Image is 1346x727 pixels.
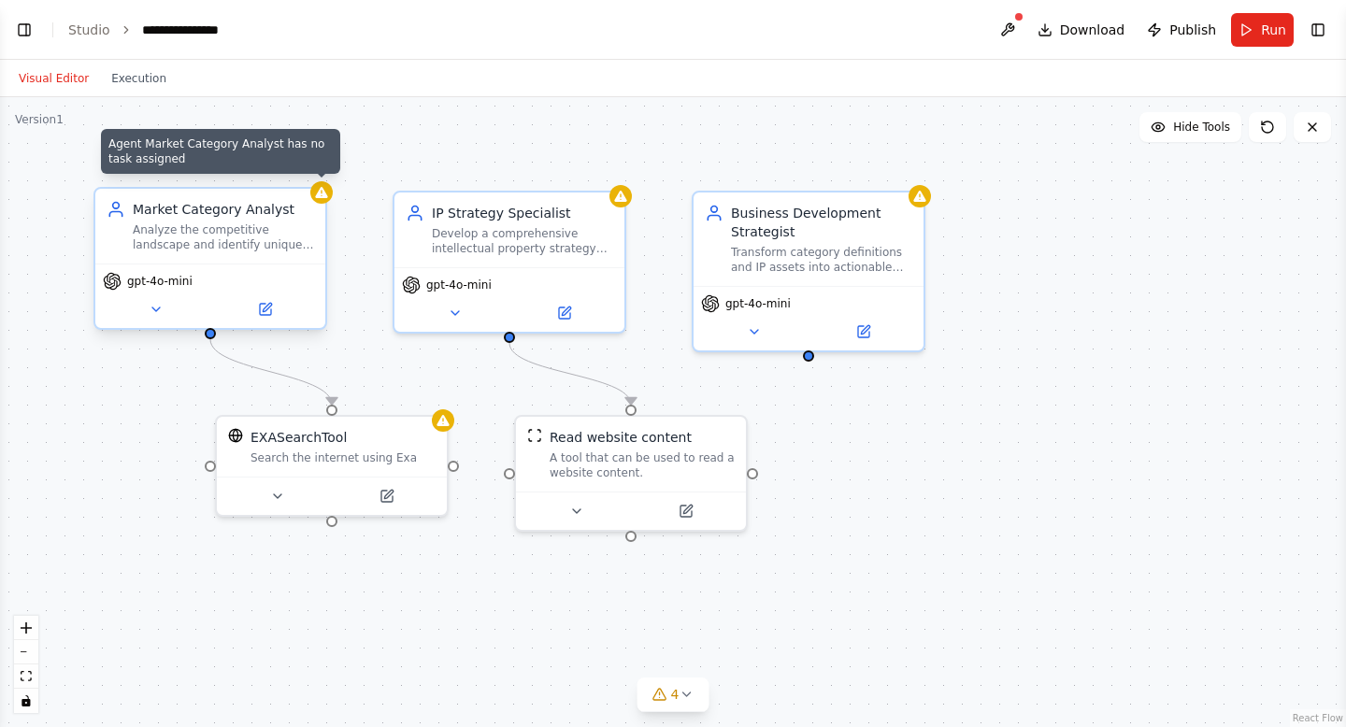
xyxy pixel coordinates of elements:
button: zoom in [14,616,38,640]
button: Open in side panel [511,302,617,324]
button: Download [1030,13,1133,47]
div: ScrapeWebsiteToolRead website contentA tool that can be used to read a website content. [514,415,748,532]
div: Agent Market Category Analyst has no task assignedMarket Category AnalystAnalyze the competitive ... [93,191,327,334]
span: Publish [1169,21,1216,39]
div: EXASearchToolEXASearchToolSearch the internet using Exa [215,415,449,517]
button: fit view [14,664,38,689]
button: Run [1231,13,1294,47]
span: gpt-4o-mini [426,278,492,292]
div: React Flow controls [14,616,38,713]
div: Market Category Analyst [133,200,314,219]
div: Business Development Strategist [731,204,912,241]
div: Business Development StrategistTransform category definitions and IP assets into actionable busin... [692,191,925,352]
g: Edge from 9aaebd74-8405-4f33-9b9b-51dab83c3afd to 47f0ea97-e163-41d4-96c9-1cee5ac2eedb [201,339,341,405]
span: gpt-4o-mini [127,274,193,289]
div: A tool that can be used to read a website content. [550,450,735,480]
div: Agent Market Category Analyst has no task assigned [101,129,340,174]
button: Visual Editor [7,67,100,90]
button: zoom out [14,640,38,664]
a: Studio [68,22,110,37]
div: Version 1 [15,112,64,127]
button: Open in side panel [334,485,439,507]
button: Hide Tools [1139,112,1241,142]
button: Show left sidebar [11,17,37,43]
img: ScrapeWebsiteTool [527,428,542,443]
span: Hide Tools [1173,120,1230,135]
div: IP Strategy Specialist [432,204,613,222]
div: Analyze the competitive landscape and identify unique market categories and positioning opportuni... [133,222,314,252]
div: EXASearchTool [251,428,347,447]
span: 4 [671,685,680,704]
button: Execution [100,67,178,90]
span: Download [1060,21,1125,39]
div: IP Strategy SpecialistDevelop a comprehensive intellectual property strategy that creates unique,... [393,191,626,334]
nav: breadcrumb [68,21,238,39]
div: Transform category definitions and IP assets into actionable business development strategies for ... [731,245,912,275]
button: Open in side panel [633,500,738,522]
span: gpt-4o-mini [725,296,791,311]
g: Edge from ae5d9733-9c07-4a1d-b311-cf8835f0db54 to 1e2716aa-e3ea-4ed6-aab4-0404526afcc3 [500,343,640,405]
button: Open in side panel [212,298,318,321]
button: toggle interactivity [14,689,38,713]
div: Search the internet using Exa [251,450,436,465]
button: Show right sidebar [1305,17,1331,43]
button: 4 [637,677,709,712]
a: React Flow attribution [1293,713,1343,723]
button: Publish [1139,13,1224,47]
span: Run [1261,21,1286,39]
button: Open in side panel [810,321,916,343]
div: Read website content [550,428,692,447]
img: EXASearchTool [228,428,243,443]
div: Develop a comprehensive intellectual property strategy that creates unique, defensible assets aro... [432,226,613,256]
